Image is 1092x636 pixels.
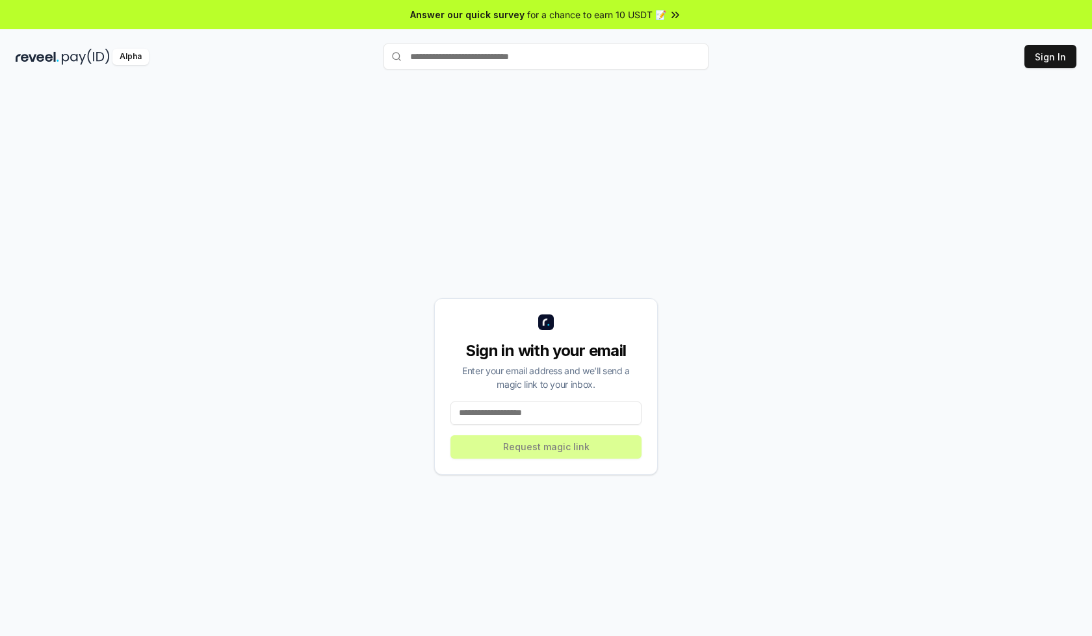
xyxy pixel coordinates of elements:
[410,8,525,21] span: Answer our quick survey
[450,340,642,361] div: Sign in with your email
[527,8,666,21] span: for a chance to earn 10 USDT 📝
[450,364,642,391] div: Enter your email address and we’ll send a magic link to your inbox.
[1024,45,1076,68] button: Sign In
[62,49,110,65] img: pay_id
[16,49,59,65] img: reveel_dark
[112,49,149,65] div: Alpha
[538,314,554,330] img: logo_small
